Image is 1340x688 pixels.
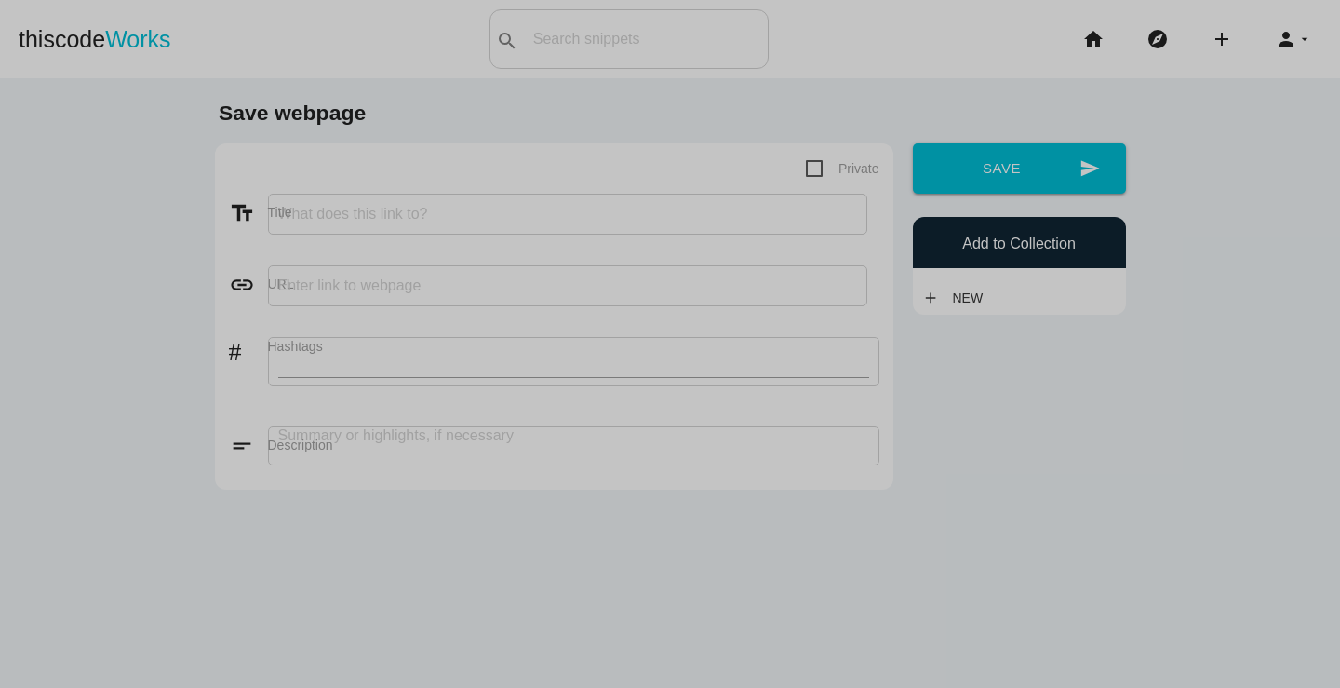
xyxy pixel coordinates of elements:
i: arrow_drop_down [1297,9,1312,69]
h6: Add to Collection [922,236,1117,252]
b: Save webpage [219,101,366,125]
i: add [922,281,939,315]
input: Enter link to webpage [268,265,867,306]
i: short_text [229,433,268,459]
label: Description [268,438,879,452]
i: text_fields [229,200,268,226]
i: explore [1146,9,1169,69]
a: addNew [922,281,993,315]
input: Search snippets [524,20,768,59]
i: # [229,334,268,360]
span: Private [806,157,879,181]
i: person [1275,9,1297,69]
i: link [229,272,268,298]
button: sendSave [913,143,1126,194]
button: search [490,10,524,68]
label: Hashtags [268,339,879,354]
input: What does this link to? [268,194,867,235]
a: thiscodeWorks [19,9,171,69]
i: add [1211,9,1233,69]
label: Title [268,205,879,220]
i: home [1082,9,1105,69]
i: search [496,11,518,71]
span: Works [105,26,170,52]
i: send [1079,143,1100,194]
